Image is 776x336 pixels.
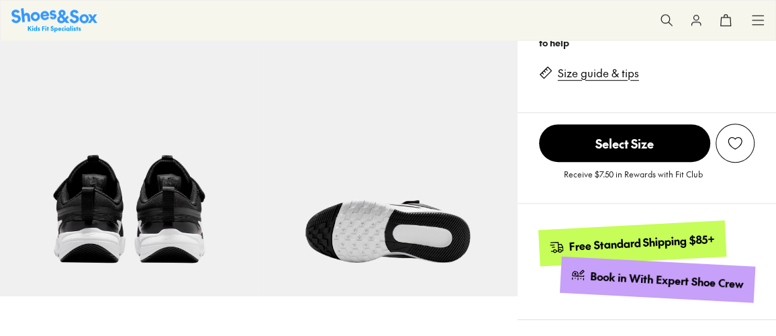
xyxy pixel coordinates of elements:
[538,220,726,266] a: Free Standard Shipping $85+
[539,124,710,163] button: Select Size
[716,124,755,163] button: Add to Wishlist
[558,66,639,81] a: Size guide & tips
[568,232,715,254] div: Free Standard Shipping $85+
[539,124,710,162] span: Select Size
[11,8,97,32] img: SNS_Logo_Responsive.svg
[590,269,744,292] div: Book in With Expert Shoe Crew
[258,38,517,296] img: Star Runner 5 Ps B Black/Anthracite
[560,257,755,303] a: Book in With Expert Shoe Crew
[564,168,703,192] p: Receive $7.50 in Rewards with Fit Club
[11,8,97,32] a: Shoes & Sox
